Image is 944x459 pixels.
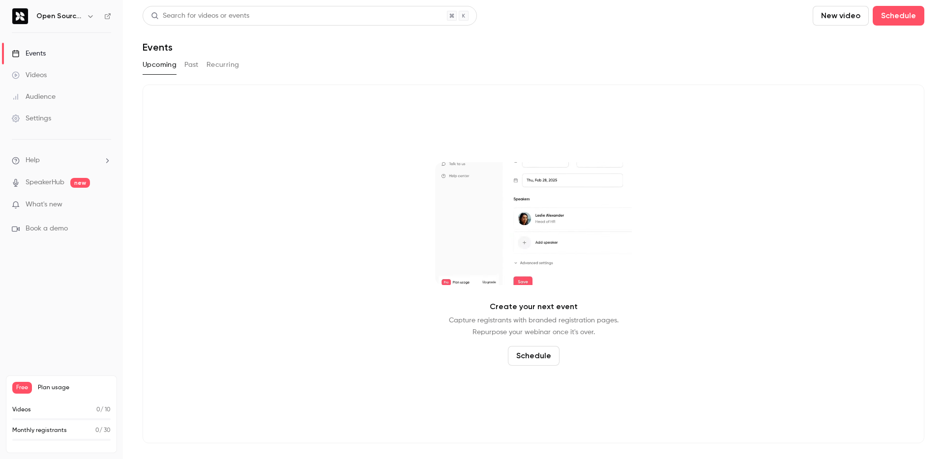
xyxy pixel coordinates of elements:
span: What's new [26,200,62,210]
span: Help [26,155,40,166]
button: Schedule [873,6,924,26]
span: 0 [95,428,99,433]
li: help-dropdown-opener [12,155,111,166]
h6: Open Source Centre [36,11,83,21]
div: Settings [12,114,51,123]
button: Past [184,57,199,73]
span: Free [12,382,32,394]
div: Search for videos or events [151,11,249,21]
span: Book a demo [26,224,68,234]
p: Capture registrants with branded registration pages. Repurpose your webinar once it's over. [449,315,619,338]
p: Videos [12,405,31,414]
h1: Events [143,41,173,53]
span: new [70,178,90,188]
button: Upcoming [143,57,177,73]
span: Plan usage [38,384,111,392]
div: Events [12,49,46,58]
span: 0 [96,407,100,413]
iframe: Noticeable Trigger [99,201,111,209]
p: / 10 [96,405,111,414]
p: / 30 [95,426,111,435]
p: Create your next event [490,301,578,313]
div: Videos [12,70,47,80]
button: Recurring [206,57,239,73]
div: Audience [12,92,56,102]
a: SpeakerHub [26,177,64,188]
button: New video [813,6,869,26]
p: Monthly registrants [12,426,67,435]
button: Schedule [508,346,560,366]
img: Open Source Centre [12,8,28,24]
